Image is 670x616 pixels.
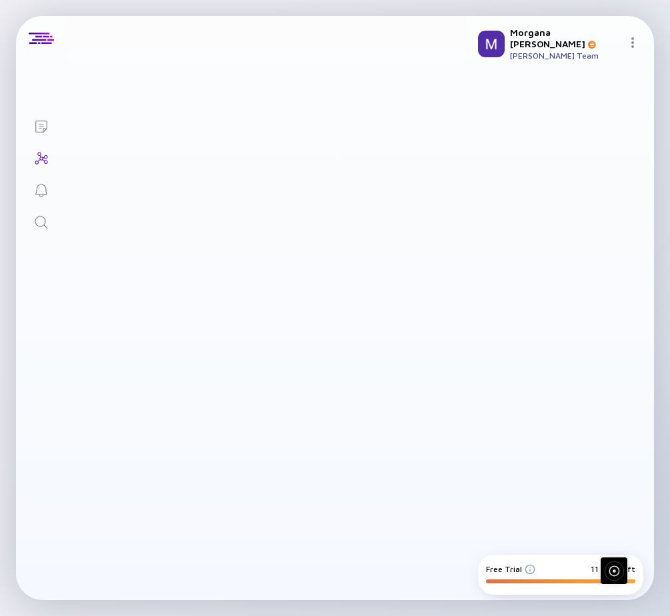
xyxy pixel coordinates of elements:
a: Search [16,205,66,237]
div: [PERSON_NAME] Team [510,51,622,61]
div: Morgana [PERSON_NAME] [510,27,622,49]
div: Free Trial [486,564,535,574]
a: Reminders [16,173,66,205]
a: Lists [16,109,66,141]
img: Morgana Profile Picture [478,31,505,57]
img: Menu [627,37,638,48]
a: Investor Map [16,141,66,173]
div: 11 days left [591,564,635,574]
